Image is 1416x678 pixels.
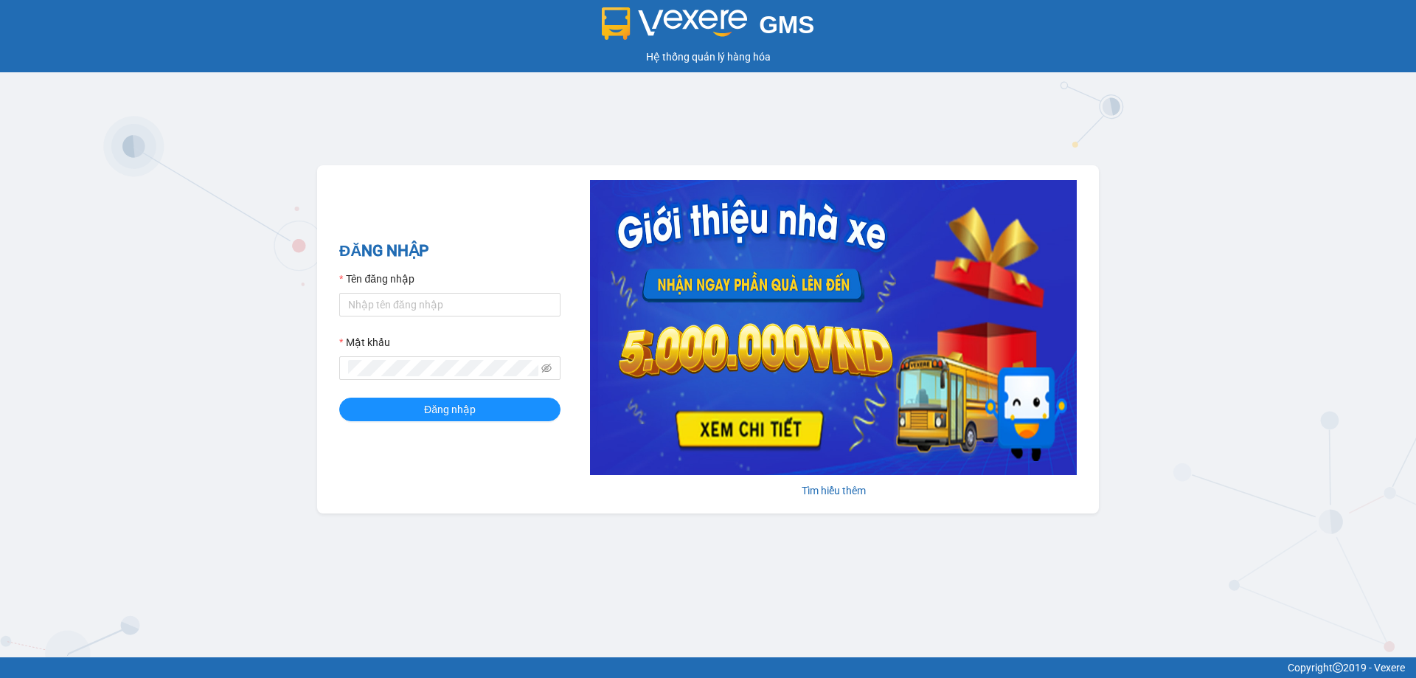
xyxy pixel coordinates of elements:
div: Tìm hiểu thêm [590,482,1077,499]
input: Tên đăng nhập [339,293,560,316]
div: Hệ thống quản lý hàng hóa [4,49,1412,65]
label: Mật khẩu [339,334,390,350]
img: logo 2 [602,7,748,40]
label: Tên đăng nhập [339,271,414,287]
span: eye-invisible [541,363,552,373]
span: Đăng nhập [424,401,476,418]
input: Mật khẩu [348,360,538,376]
span: GMS [759,11,814,38]
h2: ĐĂNG NHẬP [339,239,560,263]
img: banner-0 [590,180,1077,475]
button: Đăng nhập [339,398,560,421]
div: Copyright 2019 - Vexere [11,660,1405,676]
span: copyright [1333,663,1343,673]
a: GMS [602,22,815,34]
